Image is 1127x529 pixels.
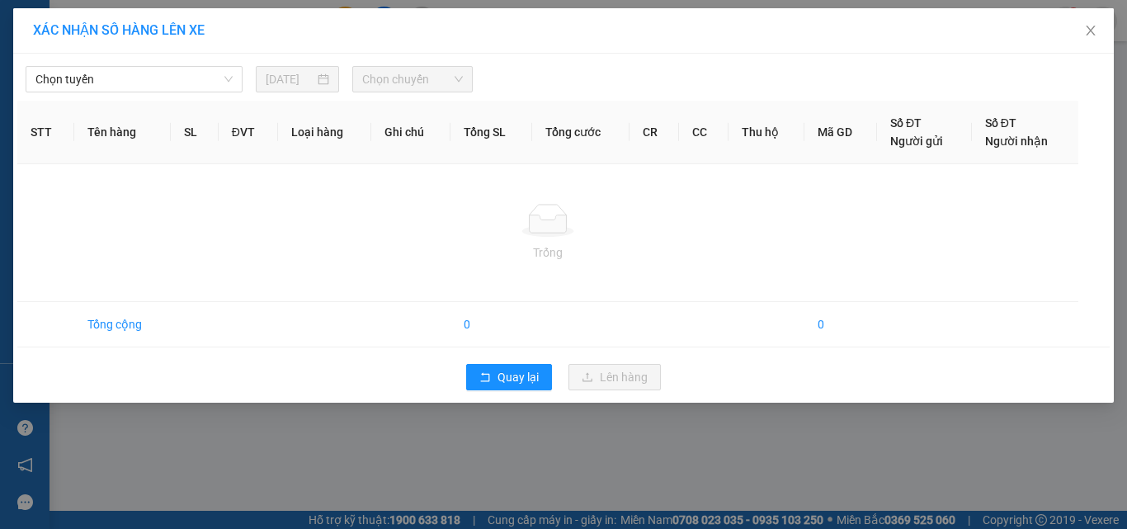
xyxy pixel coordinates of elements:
span: Nhận: [107,14,147,31]
button: rollbackQuay lại [466,364,552,390]
th: Ghi chú [371,101,450,164]
span: Chọn chuyến [362,67,464,92]
th: Loại hàng [278,101,372,164]
div: [GEOGRAPHIC_DATA] [107,14,275,51]
div: 50.000 [12,104,98,124]
input: 14/08/2025 [266,70,314,88]
th: Thu hộ [729,101,804,164]
span: Quay lại [497,368,539,386]
button: Close [1068,8,1114,54]
span: Số ĐT [890,116,922,130]
th: Tên hàng [74,101,171,164]
div: Trà Cú [14,14,96,34]
span: rollback [479,371,491,385]
div: [GEOGRAPHIC_DATA] [107,51,275,71]
td: 0 [804,302,877,347]
th: STT [17,101,74,164]
span: Người nhận [985,135,1048,148]
th: Mã GD [804,101,877,164]
th: CC [679,101,729,164]
div: 0377695209 [107,71,275,94]
th: Tổng SL [450,101,532,164]
span: close [1084,24,1097,37]
span: Chọn tuyến [35,67,233,92]
span: XÁC NHẬN SỐ HÀNG LÊN XE [33,22,205,38]
div: Trống [31,243,1065,262]
td: Tổng cộng [74,302,171,347]
span: CR : [12,106,38,123]
span: Gửi: [14,16,40,33]
span: Số ĐT [985,116,1016,130]
th: Tổng cước [532,101,630,164]
th: CR [630,101,679,164]
span: Người gửi [890,135,943,148]
th: SL [171,101,218,164]
button: uploadLên hàng [568,364,661,390]
td: 0 [450,302,532,347]
th: ĐVT [219,101,278,164]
